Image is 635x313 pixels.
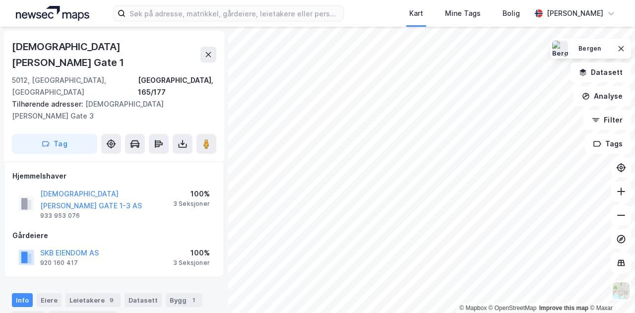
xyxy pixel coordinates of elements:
[189,295,198,305] div: 1
[12,39,200,70] div: [DEMOGRAPHIC_DATA][PERSON_NAME] Gate 1
[552,41,568,57] img: Bergen
[138,74,216,98] div: [GEOGRAPHIC_DATA], 165/177
[12,293,33,307] div: Info
[585,134,631,154] button: Tags
[126,6,343,21] input: Søk på adresse, matrikkel, gårdeiere, leietakere eller personer
[583,110,631,130] button: Filter
[65,293,121,307] div: Leietakere
[40,259,78,267] div: 920 160 417
[40,212,80,220] div: 933 953 076
[503,7,520,19] div: Bolig
[107,295,117,305] div: 9
[12,74,138,98] div: 5012, [GEOGRAPHIC_DATA], [GEOGRAPHIC_DATA]
[539,305,588,312] a: Improve this map
[12,134,97,154] button: Tag
[16,6,89,21] img: logo.a4113a55bc3d86da70a041830d287a7e.svg
[173,188,210,200] div: 100%
[489,305,537,312] a: OpenStreetMap
[37,293,62,307] div: Eiere
[573,86,631,106] button: Analyse
[572,41,607,57] button: Bergen
[173,200,210,208] div: 3 Seksjoner
[547,7,603,19] div: [PERSON_NAME]
[578,45,601,53] div: Bergen
[173,247,210,259] div: 100%
[12,230,216,242] div: Gårdeiere
[166,293,202,307] div: Bygg
[445,7,481,19] div: Mine Tags
[459,305,487,312] a: Mapbox
[12,170,216,182] div: Hjemmelshaver
[585,265,635,313] div: Kontrollprogram for chat
[12,98,208,122] div: [DEMOGRAPHIC_DATA][PERSON_NAME] Gate 3
[173,259,210,267] div: 3 Seksjoner
[125,293,162,307] div: Datasett
[571,63,631,82] button: Datasett
[409,7,423,19] div: Kart
[12,100,85,108] span: Tilhørende adresser:
[585,265,635,313] iframe: Chat Widget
